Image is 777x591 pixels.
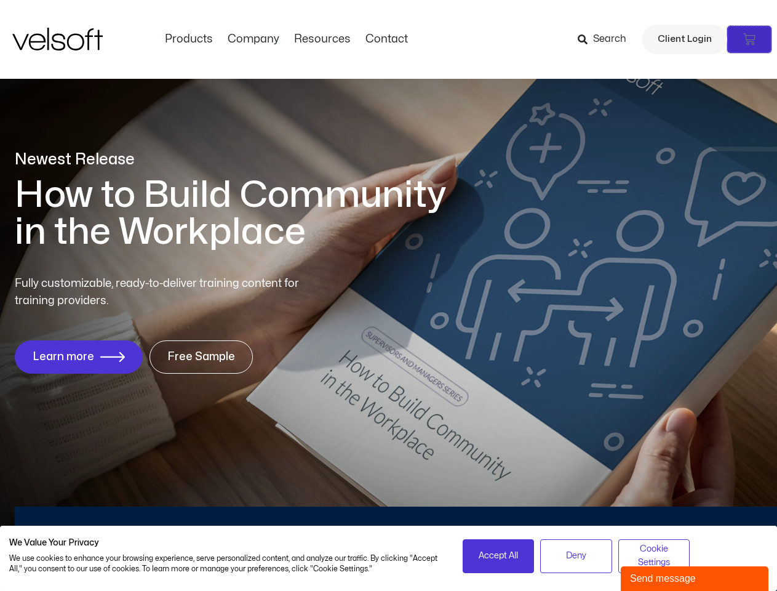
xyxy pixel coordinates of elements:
a: Free Sample [149,340,253,374]
button: Adjust cookie preferences [618,539,690,573]
p: Fully customizable, ready-to-deliver training content for training providers. [15,275,321,310]
nav: Menu [157,33,415,46]
span: Free Sample [167,351,235,363]
span: Cookie Settings [626,542,682,570]
a: Search [578,29,635,50]
a: Learn more [15,340,143,374]
span: Deny [566,549,586,563]
p: We use cookies to enhance your browsing experience, serve personalized content, and analyze our t... [9,553,444,574]
a: CompanyMenu Toggle [220,33,287,46]
a: ProductsMenu Toggle [157,33,220,46]
iframe: chat widget [621,564,771,591]
span: Learn more [33,351,94,363]
button: Deny all cookies [540,539,612,573]
h1: How to Build Community in the Workplace [15,177,464,251]
a: Client Login [642,25,727,54]
h2: We Value Your Privacy [9,537,444,549]
span: Search [593,31,626,47]
a: ResourcesMenu Toggle [287,33,358,46]
a: ContactMenu Toggle [358,33,415,46]
img: Velsoft Training Materials [12,28,103,50]
span: Accept All [479,549,518,563]
p: Newest Release [15,149,464,171]
button: Accept all cookies [463,539,535,573]
span: Client Login [658,31,712,47]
